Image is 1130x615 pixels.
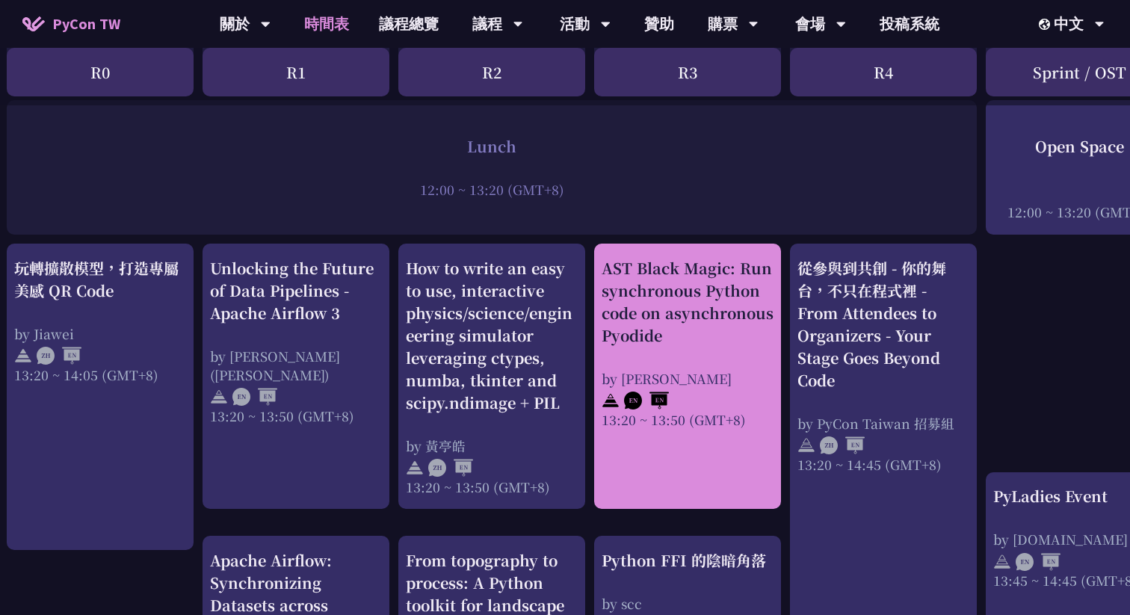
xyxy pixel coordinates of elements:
img: ZHEN.371966e.svg [428,459,473,477]
div: by [PERSON_NAME] ([PERSON_NAME]) [210,347,382,384]
div: 13:20 ~ 13:50 (GMT+8) [602,410,774,429]
div: Lunch [14,135,969,157]
img: Locale Icon [1039,19,1054,30]
div: 12:00 ~ 13:20 (GMT+8) [14,179,969,198]
div: R3 [594,48,781,96]
span: PyCon TW [52,13,120,35]
a: 玩轉擴散模型，打造專屬美感 QR Code by Jiawei 13:20 ~ 14:05 (GMT+8) [14,257,186,537]
div: by [PERSON_NAME] [602,369,774,388]
div: 玩轉擴散模型，打造專屬美感 QR Code [14,257,186,302]
div: R4 [790,48,977,96]
div: R1 [203,48,389,96]
img: Home icon of PyCon TW 2025 [22,16,45,31]
div: 13:20 ~ 13:50 (GMT+8) [406,478,578,496]
div: 13:20 ~ 14:05 (GMT+8) [14,365,186,384]
a: Unlocking the Future of Data Pipelines - Apache Airflow 3 by [PERSON_NAME] ([PERSON_NAME]) 13:20 ... [210,257,382,496]
div: by PyCon Taiwan 招募組 [797,414,969,433]
img: svg+xml;base64,PHN2ZyB4bWxucz0iaHR0cDovL3d3dy53My5vcmcvMjAwMC9zdmciIHdpZHRoPSIyNCIgaGVpZ2h0PSIyNC... [602,392,620,410]
img: svg+xml;base64,PHN2ZyB4bWxucz0iaHR0cDovL3d3dy53My5vcmcvMjAwMC9zdmciIHdpZHRoPSIyNCIgaGVpZ2h0PSIyNC... [797,436,815,454]
a: AST Black Magic: Run synchronous Python code on asynchronous Pyodide by [PERSON_NAME] 13:20 ~ 13:... [602,257,774,496]
img: ENEN.5a408d1.svg [1016,553,1060,571]
div: by scc [602,594,774,613]
img: svg+xml;base64,PHN2ZyB4bWxucz0iaHR0cDovL3d3dy53My5vcmcvMjAwMC9zdmciIHdpZHRoPSIyNCIgaGVpZ2h0PSIyNC... [14,347,32,365]
div: Unlocking the Future of Data Pipelines - Apache Airflow 3 [210,257,382,324]
div: How to write an easy to use, interactive physics/science/engineering simulator leveraging ctypes,... [406,257,578,414]
a: How to write an easy to use, interactive physics/science/engineering simulator leveraging ctypes,... [406,257,578,496]
div: Python FFI 的陰暗角落 [602,549,774,572]
div: by 黃亭皓 [406,436,578,455]
img: ENEN.5a408d1.svg [232,388,277,406]
div: by Jiawei [14,324,186,343]
div: R2 [398,48,585,96]
div: 從參與到共創 - 你的舞台，不只在程式裡 - From Attendees to Organizers - Your Stage Goes Beyond Code [797,257,969,392]
img: svg+xml;base64,PHN2ZyB4bWxucz0iaHR0cDovL3d3dy53My5vcmcvMjAwMC9zdmciIHdpZHRoPSIyNCIgaGVpZ2h0PSIyNC... [993,553,1011,571]
img: svg+xml;base64,PHN2ZyB4bWxucz0iaHR0cDovL3d3dy53My5vcmcvMjAwMC9zdmciIHdpZHRoPSIyNCIgaGVpZ2h0PSIyNC... [406,459,424,477]
div: R0 [7,48,194,96]
div: 13:20 ~ 13:50 (GMT+8) [210,407,382,425]
img: ZHEN.371966e.svg [820,436,865,454]
a: PyCon TW [7,5,135,43]
img: ZHEN.371966e.svg [37,347,81,365]
img: ENEN.5a408d1.svg [624,392,669,410]
div: AST Black Magic: Run synchronous Python code on asynchronous Pyodide [602,257,774,347]
div: 13:20 ~ 14:45 (GMT+8) [797,455,969,474]
img: svg+xml;base64,PHN2ZyB4bWxucz0iaHR0cDovL3d3dy53My5vcmcvMjAwMC9zdmciIHdpZHRoPSIyNCIgaGVpZ2h0PSIyNC... [210,388,228,406]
